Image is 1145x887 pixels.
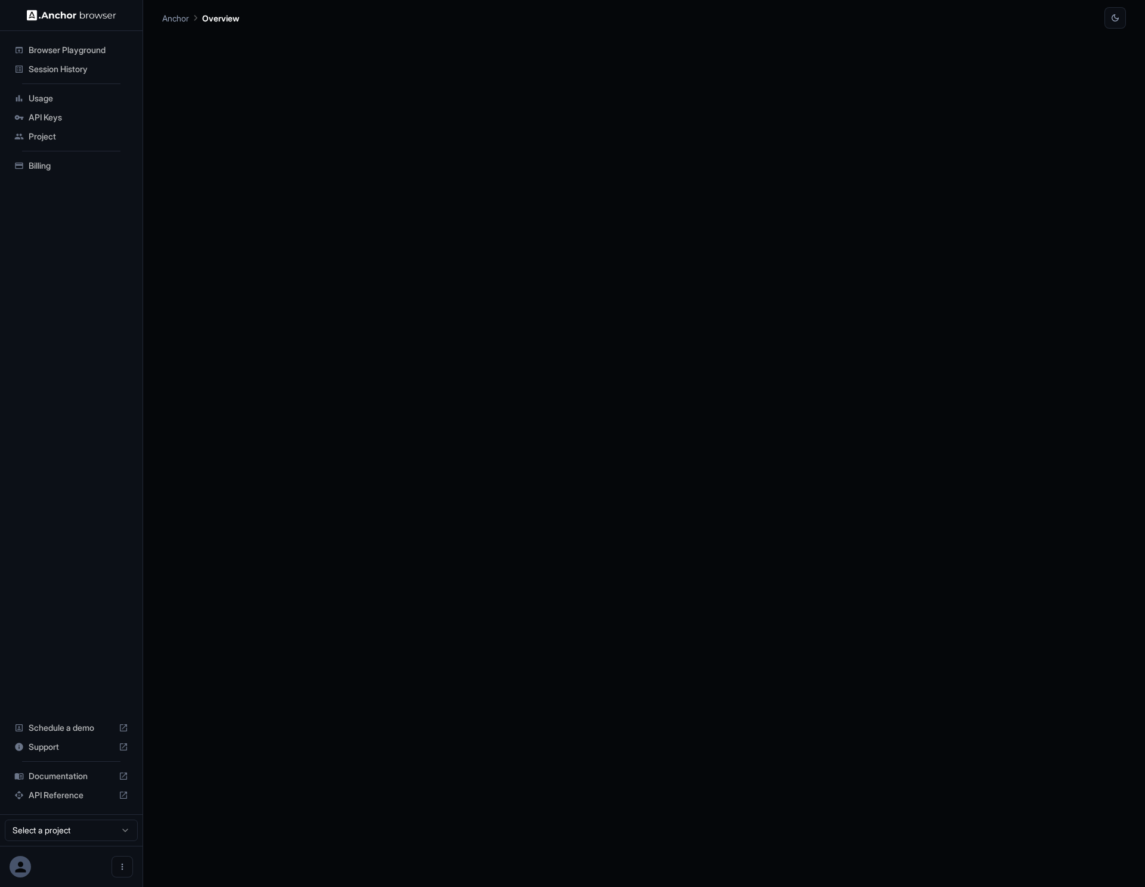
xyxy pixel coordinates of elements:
[27,10,116,21] img: Anchor Logo
[29,160,128,172] span: Billing
[162,12,189,24] p: Anchor
[10,737,133,756] div: Support
[10,41,133,60] div: Browser Playground
[29,92,128,104] span: Usage
[29,770,114,782] span: Documentation
[10,156,133,175] div: Billing
[29,789,114,801] span: API Reference
[202,12,239,24] p: Overview
[10,767,133,786] div: Documentation
[10,108,133,127] div: API Keys
[10,127,133,146] div: Project
[29,131,128,142] span: Project
[29,722,114,734] span: Schedule a demo
[10,786,133,805] div: API Reference
[162,11,239,24] nav: breadcrumb
[10,89,133,108] div: Usage
[29,111,128,123] span: API Keys
[10,718,133,737] div: Schedule a demo
[29,63,128,75] span: Session History
[10,60,133,79] div: Session History
[29,741,114,753] span: Support
[29,44,128,56] span: Browser Playground
[112,856,133,877] button: Open menu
